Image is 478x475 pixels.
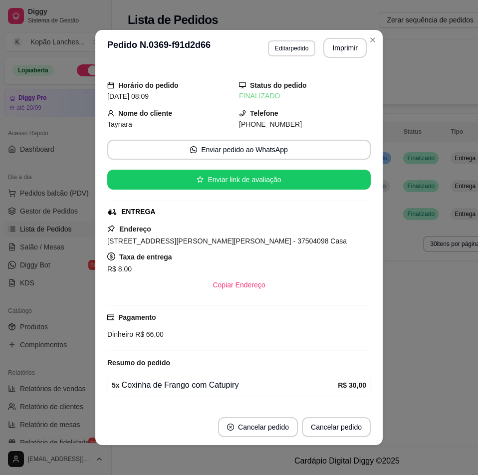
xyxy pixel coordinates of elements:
[107,330,133,338] span: Dinheiro
[302,417,371,437] button: Cancelar pedido
[323,38,367,58] button: Imprimir
[107,359,170,367] strong: Resumo do pedido
[112,381,120,389] strong: 5 x
[338,381,366,389] strong: R$ 30,00
[107,170,371,190] button: starEnviar link de avaliação
[227,424,234,431] span: close-circle
[119,253,172,261] strong: Taxa de entrega
[107,265,132,273] span: R$ 8,00
[190,146,197,153] span: whats-app
[112,379,338,391] div: Coxinha de Frango com Catupiry
[239,110,246,117] span: phone
[107,252,115,260] span: dollar
[107,140,371,160] button: whats-appEnviar pedido ao WhatsApp
[365,32,381,48] button: Close
[218,417,298,437] button: close-circleCancelar pedido
[118,81,179,89] strong: Horário do pedido
[250,109,278,117] strong: Telefone
[107,82,114,89] span: calendar
[107,92,149,100] span: [DATE] 08:09
[118,109,172,117] strong: Nome do cliente
[119,225,151,233] strong: Endereço
[118,313,156,321] strong: Pagamento
[107,237,347,245] span: [STREET_ADDRESS][PERSON_NAME][PERSON_NAME] - 37504098 Casa
[250,81,307,89] strong: Status do pedido
[268,40,315,56] button: Editarpedido
[107,225,115,233] span: pushpin
[107,110,114,117] span: user
[107,38,211,58] h3: Pedido N. 0369-f91d2d66
[205,275,273,295] button: Copiar Endereço
[133,330,164,338] span: R$ 66,00
[107,314,114,321] span: credit-card
[239,82,246,89] span: desktop
[197,176,204,183] span: star
[239,91,371,101] div: FINALIZADO
[121,207,155,217] div: ENTREGA
[239,120,302,128] span: [PHONE_NUMBER]
[107,120,132,128] span: Taynara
